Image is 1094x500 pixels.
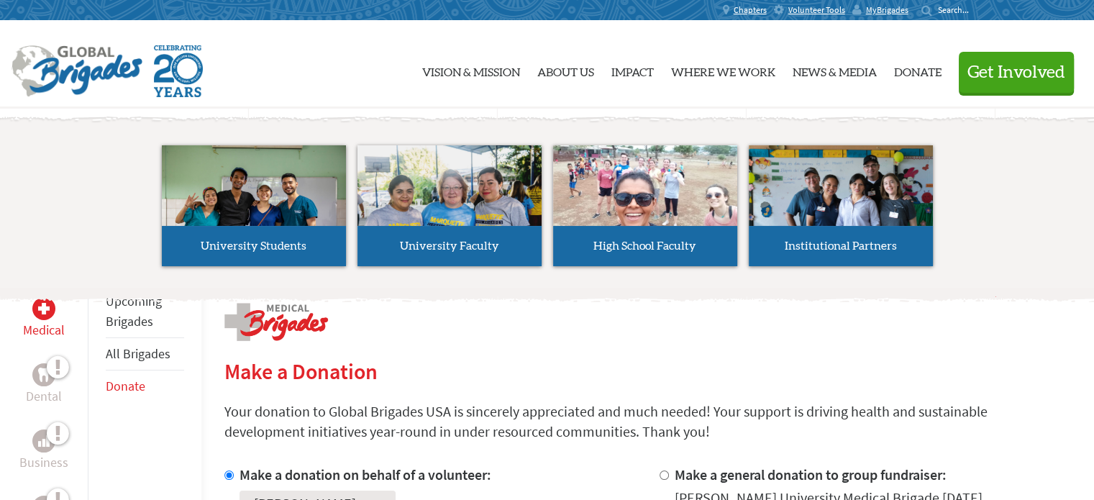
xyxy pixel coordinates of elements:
input: Search... [938,4,979,15]
img: Global Brigades Logo [12,45,142,97]
span: Get Involved [967,64,1065,81]
a: University Students [162,145,346,266]
label: Make a general donation to group fundraiser: [675,465,947,483]
span: University Faculty [400,240,499,252]
a: About Us [537,32,594,107]
img: Dental [38,368,50,381]
img: menu_brigades_submenu_2.jpg [357,145,542,268]
a: DentalDental [26,363,62,406]
p: Business [19,453,68,473]
span: University Students [201,240,306,252]
a: Where We Work [671,32,775,107]
button: Get Involved [959,52,1074,93]
li: Donate [106,371,184,402]
a: Impact [611,32,654,107]
h2: Make a Donation [224,358,1071,384]
span: High School Faculty [593,240,696,252]
a: BusinessBusiness [19,429,68,473]
span: MyBrigades [866,4,908,16]
a: Donate [106,378,145,394]
img: Business [38,435,50,447]
a: All Brigades [106,345,170,362]
a: High School Faculty [553,145,737,266]
img: menu_brigades_submenu_3.jpg [553,145,737,235]
a: MedicalMedical [23,297,65,340]
a: Vision & Mission [422,32,520,107]
img: menu_brigades_submenu_1.jpg [162,145,346,268]
a: News & Media [793,32,877,107]
li: All Brigades [106,338,184,371]
div: Medical [32,297,55,320]
span: Volunteer Tools [788,4,845,16]
img: Global Brigades Celebrating 20 Years [154,45,203,97]
a: Donate [894,32,942,107]
img: Medical [38,303,50,314]
div: Dental [32,363,55,386]
a: University Faculty [357,145,542,266]
label: Make a donation on behalf of a volunteer: [240,465,491,483]
img: logo-medical.png [224,303,328,341]
a: Institutional Partners [749,145,933,266]
div: Business [32,429,55,453]
p: Your donation to Global Brigades USA is sincerely appreciated and much needed! Your support is dr... [224,401,1071,442]
img: menu_brigades_submenu_4.jpg [749,145,933,268]
p: Dental [26,386,62,406]
span: Institutional Partners [785,240,897,252]
li: Upcoming Brigades [106,286,184,338]
span: Chapters [734,4,767,16]
p: Medical [23,320,65,340]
